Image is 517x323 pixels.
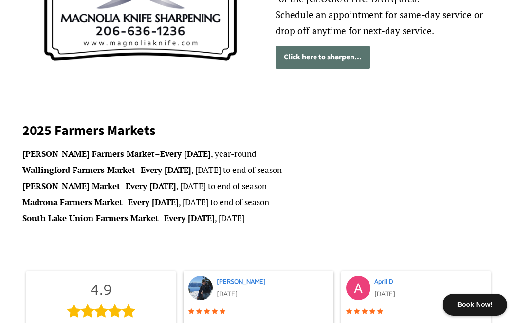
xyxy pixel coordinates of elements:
span:  [354,306,360,317]
strong: Every [DATE] [164,212,215,224]
li: – , [DATE] to end of season [22,179,495,193]
li: – , [DATE] [22,211,495,226]
strong: Wallingford Farmers Market [22,164,135,175]
img: Post image [188,276,213,300]
span:  [212,306,218,317]
span:  [108,304,122,319]
h2: 2025 Farmers Markets [22,122,495,139]
span:  [196,306,202,317]
li: – , [DATE] to end of season [22,163,495,177]
a: April D [374,277,393,285]
span:  [67,304,81,319]
img: Post image [346,276,370,300]
span:  [362,306,368,317]
a: [PERSON_NAME] [217,277,266,285]
span:  [81,304,94,319]
div: [DATE] [373,286,486,301]
span:  [346,306,352,317]
span:  [220,306,225,317]
span:  [377,306,383,317]
strong: Every [DATE] [128,196,179,208]
strong: [PERSON_NAME] Market [22,180,120,191]
strong: South Lake Union Farmers Market [22,212,159,224]
div: [DATE] [216,286,328,301]
strong: Every [DATE] [160,148,211,159]
div: Book Now! [443,294,507,316]
span:  [204,306,210,317]
strong: Every [DATE] [141,164,191,175]
span:  [122,304,135,319]
strong: [PERSON_NAME] Farmers Market [22,148,155,159]
strong: Every [DATE] [126,180,176,191]
li: – , year-round [22,147,495,161]
span:  [369,306,375,317]
li: – , [DATE] to end of season [22,195,495,209]
span:  [188,306,194,317]
span:  [94,304,108,319]
strong: Madrona Farmers Market [22,196,123,208]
